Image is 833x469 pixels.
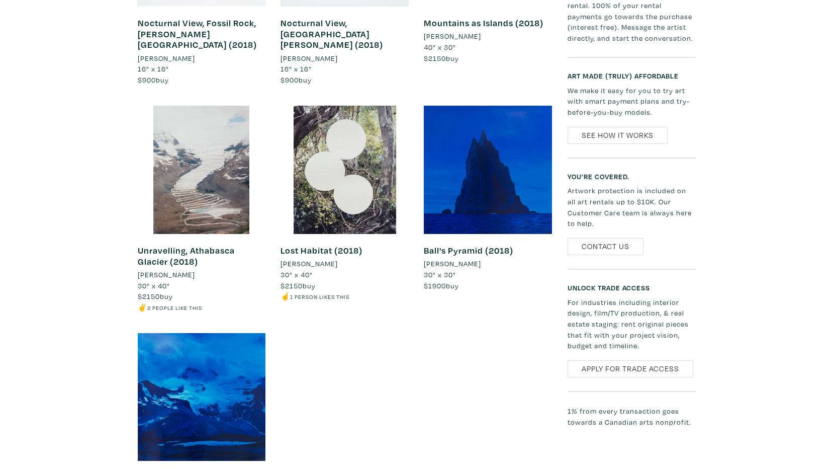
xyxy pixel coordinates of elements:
[290,293,349,300] small: 1 person likes this
[138,269,195,280] li: [PERSON_NAME]
[424,17,543,29] a: Mountains as Islands (2018)
[147,304,202,311] small: 2 people like this
[281,270,313,279] span: 30" x 40"
[281,291,409,302] li: ☝️
[568,85,696,118] p: We make it easy for you to try art with smart payment plans and try-before-you-buy models.
[568,71,696,80] h6: Art made (truly) affordable
[281,258,338,269] li: [PERSON_NAME]
[281,258,409,269] a: [PERSON_NAME]
[138,245,235,267] a: Unravelling, Athabasca Glacier (2018)
[281,64,312,73] span: 16" x 16"
[424,258,481,269] li: [PERSON_NAME]
[281,53,338,64] li: [PERSON_NAME]
[568,360,693,378] a: Apply for Trade Access
[138,269,266,280] a: [PERSON_NAME]
[281,53,409,64] a: [PERSON_NAME]
[424,270,456,279] span: 30" x 30"
[281,75,312,85] span: buy
[281,245,362,256] a: Lost Habitat (2018)
[138,291,160,301] span: $2150
[568,127,668,144] a: See How It Works
[138,291,173,301] span: buy
[424,281,446,290] span: $1900
[138,53,266,64] a: [PERSON_NAME]
[281,281,316,290] span: buy
[281,75,299,85] span: $900
[424,31,552,42] a: [PERSON_NAME]
[138,64,169,73] span: 16" x 16"
[424,31,481,42] li: [PERSON_NAME]
[568,406,696,427] p: 1% from every transaction goes towards a Canadian arts nonprofit.
[138,281,170,290] span: 30" x 40"
[281,17,383,50] a: Nocturnal View, [GEOGRAPHIC_DATA][PERSON_NAME] (2018)
[138,75,169,85] span: buy
[424,258,552,269] a: [PERSON_NAME]
[138,17,257,50] a: Nocturnal View, Fossil Rock, [PERSON_NAME][GEOGRAPHIC_DATA] (2018)
[568,297,696,351] p: For industries including interior design, film/TV production, & real estate staging: rent origina...
[568,238,643,256] a: Contact Us
[281,281,303,290] span: $2150
[138,53,195,64] li: [PERSON_NAME]
[568,185,696,228] p: Artwork protection is included on all art rentals up to $10K. Our Customer Care team is always he...
[424,245,513,256] a: Ball's Pyramid (2018)
[568,283,696,292] h6: Unlock Trade Access
[424,53,459,63] span: buy
[424,53,446,63] span: $2150
[424,281,459,290] span: buy
[424,42,456,52] span: 40" x 30"
[138,302,266,313] li: ✌️
[138,75,156,85] span: $900
[568,172,696,181] h6: You’re covered.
